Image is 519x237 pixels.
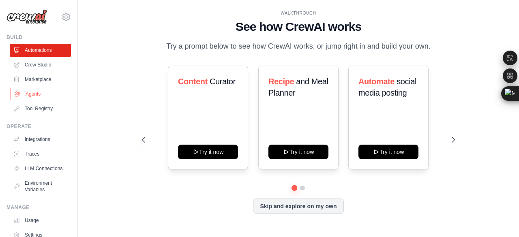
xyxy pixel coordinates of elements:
a: Automations [10,44,71,57]
a: Integrations [10,133,71,146]
a: Environment Variables [10,177,71,196]
div: Build [6,34,71,41]
span: Content [178,77,208,86]
button: Skip and explore on my own [253,199,343,214]
a: Usage [10,214,71,227]
span: social media posting [358,77,416,97]
p: Try a prompt below to see how CrewAI works, or jump right in and build your own. [162,41,435,52]
iframe: Chat Widget [478,198,519,237]
img: Logo [6,9,47,25]
button: Try it now [178,145,238,159]
span: Curator [210,77,236,86]
a: Crew Studio [10,58,71,71]
button: Try it now [358,145,418,159]
div: WALKTHROUGH [142,10,455,16]
a: Agents [11,88,72,100]
div: Operate [6,123,71,130]
span: Recipe [268,77,294,86]
a: Traces [10,147,71,160]
a: Tool Registry [10,102,71,115]
span: Automate [358,77,395,86]
h1: See how CrewAI works [142,19,455,34]
div: Manage [6,204,71,211]
a: LLM Connections [10,162,71,175]
a: Marketplace [10,73,71,86]
button: Try it now [268,145,328,159]
span: and Meal Planner [268,77,328,97]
